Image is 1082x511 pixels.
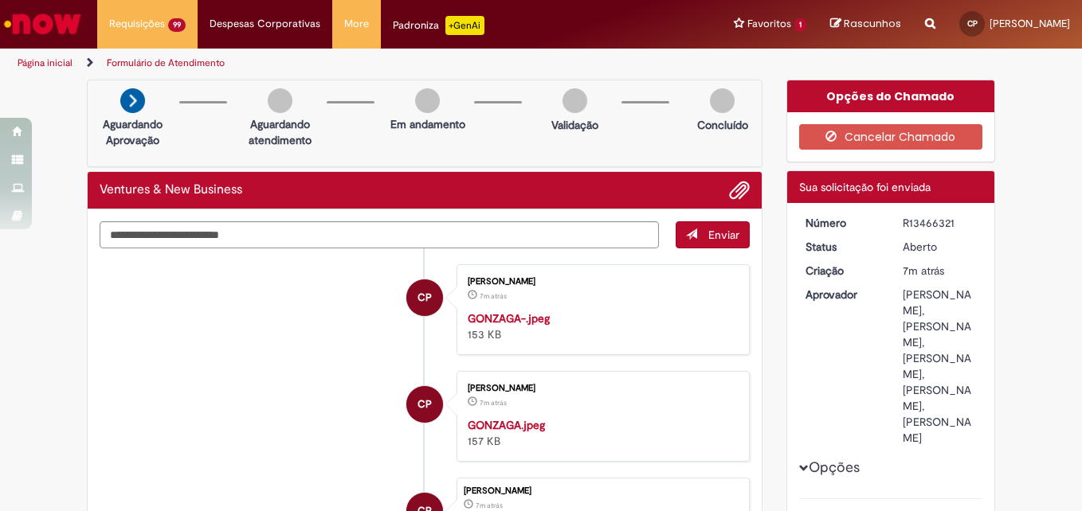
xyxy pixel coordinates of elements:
[729,180,750,201] button: Adicionar anexos
[794,287,892,302] dt: Aprovador
[747,16,791,32] span: Favoritos
[464,486,741,496] div: [PERSON_NAME]
[787,80,995,112] div: Opções do Chamado
[100,221,659,248] textarea: Digite sua mensagem aqui...
[830,17,901,32] a: Rascunhos
[799,180,931,194] span: Sua solicitação foi enviada
[109,16,165,32] span: Requisições
[344,16,369,32] span: More
[563,88,587,113] img: img-circle-grey.png
[18,57,73,69] a: Página inicial
[120,88,145,113] img: arrow-next.png
[390,116,465,132] p: Em andamento
[794,18,806,32] span: 1
[445,16,484,35] p: +GenAi
[107,57,225,69] a: Formulário de Atendimento
[2,8,84,40] img: ServiceNow
[94,116,171,148] p: Aguardando Aprovação
[480,398,507,408] span: 7m atrás
[12,49,709,78] ul: Trilhas de página
[903,263,944,278] span: 7m atrás
[100,183,242,197] h2: Ventures & New Business Histórico de tíquete
[468,277,733,287] div: [PERSON_NAME]
[990,17,1070,30] span: [PERSON_NAME]
[393,16,484,35] div: Padroniza
[418,385,432,423] span: CP
[676,221,750,248] button: Enviar
[794,239,892,255] dt: Status
[903,263,977,279] div: 01/09/2025 08:44:20
[903,215,977,231] div: R13466321
[168,18,186,32] span: 99
[708,228,739,242] span: Enviar
[468,310,733,342] div: 153 KB
[967,18,978,29] span: CP
[794,215,892,231] dt: Número
[710,88,735,113] img: img-circle-grey.png
[268,88,292,113] img: img-circle-grey.png
[794,263,892,279] dt: Criação
[468,417,733,449] div: 157 KB
[903,239,977,255] div: Aberto
[415,88,440,113] img: img-circle-grey.png
[241,116,319,148] p: Aguardando atendimento
[406,279,443,316] div: Carolina De Sousa Piropo
[903,287,977,446] div: [PERSON_NAME], [PERSON_NAME], [PERSON_NAME], [PERSON_NAME], [PERSON_NAME]
[551,117,598,133] p: Validação
[210,16,320,32] span: Despesas Corporativas
[468,418,545,432] a: GONZAGA.jpeg
[697,117,748,133] p: Concluído
[903,263,944,278] time: 01/09/2025 08:44:20
[476,501,503,510] time: 01/09/2025 08:44:20
[480,291,507,301] span: 7m atrás
[468,311,550,326] a: GONZAGA-.jpeg
[844,16,901,31] span: Rascunhos
[418,279,432,317] span: CP
[406,386,443,423] div: Carolina De Sousa Piropo
[468,384,733,393] div: [PERSON_NAME]
[480,291,507,301] time: 01/09/2025 08:43:57
[799,124,983,150] button: Cancelar Chamado
[480,398,507,408] time: 01/09/2025 08:43:56
[476,501,503,510] span: 7m atrás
